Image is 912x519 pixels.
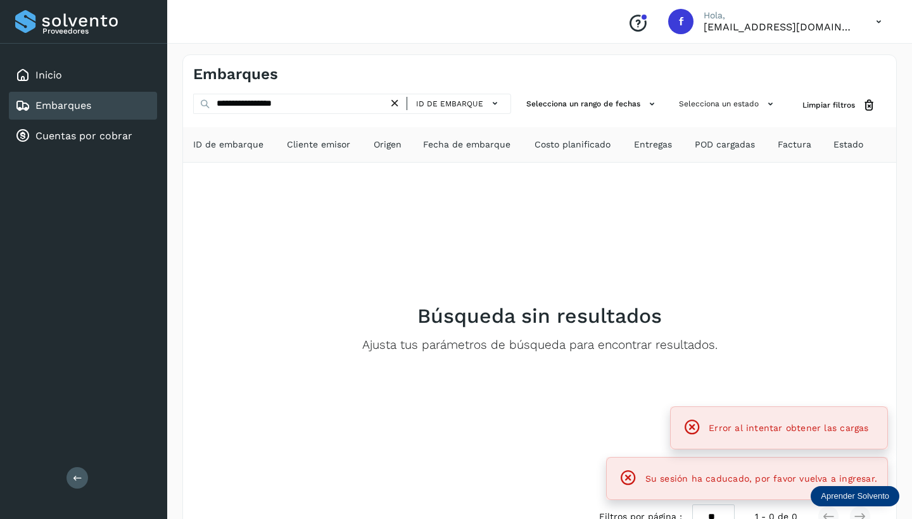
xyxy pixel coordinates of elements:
[695,138,755,151] span: POD cargadas
[193,138,263,151] span: ID de embarque
[9,92,157,120] div: Embarques
[709,423,868,433] span: Error al intentar obtener las cargas
[821,491,889,501] p: Aprender Solvento
[35,99,91,111] a: Embarques
[704,10,856,21] p: Hola,
[802,99,855,111] span: Limpiar filtros
[792,94,886,117] button: Limpiar filtros
[811,486,899,506] div: Aprender Solvento
[645,473,877,484] span: Su sesión ha caducado, por favor vuelva a ingresar.
[362,338,718,353] p: Ajusta tus parámetros de búsqueda para encontrar resultados.
[9,122,157,150] div: Cuentas por cobrar
[634,138,672,151] span: Entregas
[9,61,157,89] div: Inicio
[704,21,856,33] p: factura@grupotevian.com
[423,138,510,151] span: Fecha de embarque
[412,94,505,113] button: ID de embarque
[535,138,611,151] span: Costo planificado
[42,27,152,35] p: Proveedores
[417,304,662,328] h2: Búsqueda sin resultados
[287,138,350,151] span: Cliente emisor
[778,138,811,151] span: Factura
[374,138,402,151] span: Origen
[416,98,483,109] span: ID de embarque
[521,94,664,115] button: Selecciona un rango de fechas
[193,65,278,84] h4: Embarques
[674,94,782,115] button: Selecciona un estado
[35,130,132,142] a: Cuentas por cobrar
[833,138,863,151] span: Estado
[35,69,62,81] a: Inicio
